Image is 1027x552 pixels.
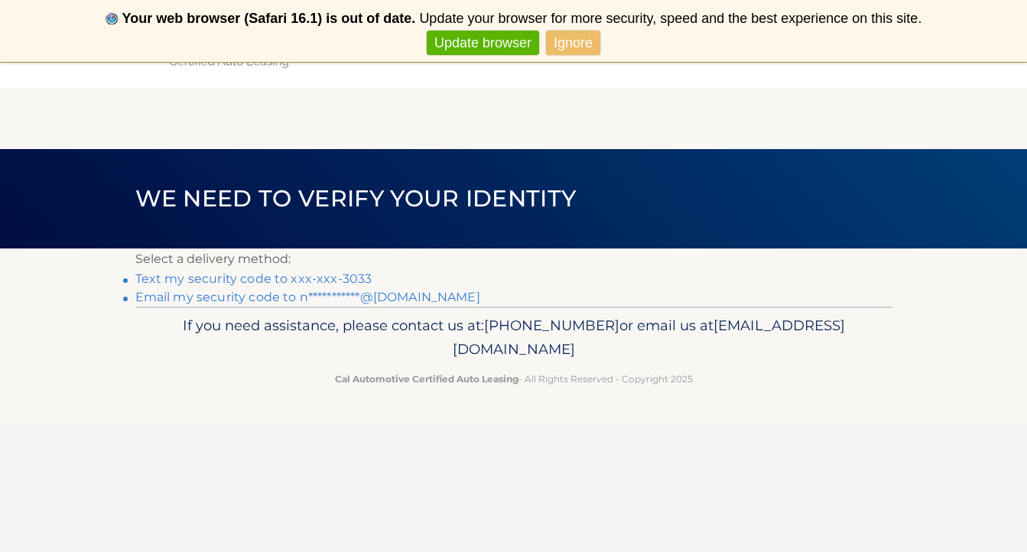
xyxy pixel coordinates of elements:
[335,373,518,385] strong: Cal Automotive Certified Auto Leasing
[145,371,882,387] p: - All Rights Reserved - Copyright 2025
[546,31,600,56] a: Ignore
[427,31,539,56] a: Update browser
[122,11,416,26] b: Your web browser (Safari 16.1) is out of date.
[135,184,577,213] span: We need to verify your identity
[135,248,892,270] p: Select a delivery method:
[135,271,372,286] a: Text my security code to xxx-xxx-3033
[145,313,882,362] p: If you need assistance, please contact us at: or email us at
[484,317,619,334] span: [PHONE_NUMBER]
[419,11,921,26] span: Update your browser for more security, speed and the best experience on this site.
